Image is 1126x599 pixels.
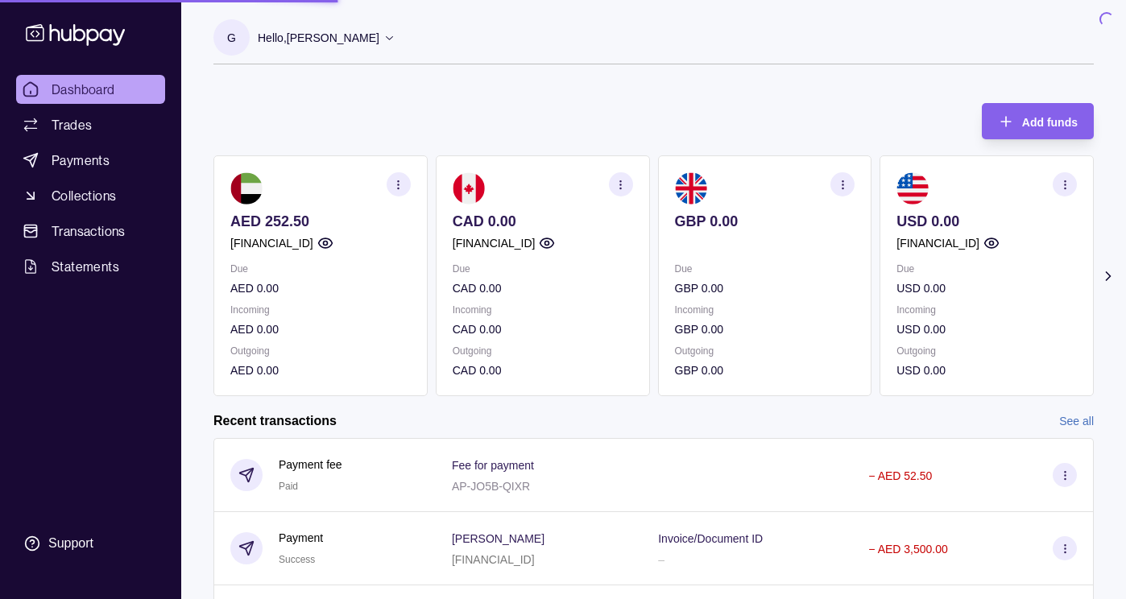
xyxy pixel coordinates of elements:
p: Due [896,260,1077,278]
p: GBP 0.00 [675,320,855,338]
p: Incoming [675,301,855,319]
p: Incoming [230,301,411,319]
p: Incoming [896,301,1077,319]
p: Payment [279,529,323,547]
p: Incoming [453,301,633,319]
p: − AED 52.50 [868,469,932,482]
p: Invoice/Document ID [658,532,763,545]
p: Due [230,260,411,278]
span: Statements [52,257,119,276]
p: AED 252.50 [230,213,411,230]
img: ae [230,172,263,204]
a: Trades [16,110,165,139]
p: Outgoing [896,342,1077,360]
p: Payment fee [279,456,342,473]
span: Dashboard [52,80,115,99]
a: Payments [16,146,165,175]
p: CAD 0.00 [453,361,633,379]
a: Statements [16,252,165,281]
p: GBP 0.00 [675,279,855,297]
p: [PERSON_NAME] [452,532,544,545]
span: Trades [52,115,92,134]
a: Collections [16,181,165,210]
h2: Recent transactions [213,412,337,430]
img: gb [675,172,707,204]
img: ca [453,172,485,204]
p: – [658,553,664,566]
p: USD 0.00 [896,361,1077,379]
p: USD 0.00 [896,213,1077,230]
a: Support [16,527,165,560]
span: Collections [52,186,116,205]
p: GBP 0.00 [675,213,855,230]
a: Transactions [16,217,165,246]
p: Fee for payment [452,459,534,472]
a: See all [1059,412,1094,430]
span: Transactions [52,221,126,241]
p: [FINANCIAL_ID] [453,234,536,252]
p: AED 0.00 [230,361,411,379]
span: Success [279,554,315,565]
div: Support [48,535,93,552]
p: − AED 3,500.00 [868,543,947,556]
p: AED 0.00 [230,279,411,297]
p: GBP 0.00 [675,361,855,379]
p: [FINANCIAL_ID] [230,234,313,252]
p: Outgoing [675,342,855,360]
p: USD 0.00 [896,279,1077,297]
p: CAD 0.00 [453,320,633,338]
p: [FINANCIAL_ID] [896,234,979,252]
span: Paid [279,481,298,492]
p: Hello, [PERSON_NAME] [258,29,379,47]
p: Due [675,260,855,278]
p: AED 0.00 [230,320,411,338]
p: AP-JO5B-QIXR [452,480,530,493]
img: us [896,172,929,204]
a: Dashboard [16,75,165,104]
p: Outgoing [453,342,633,360]
p: Due [453,260,633,278]
p: G [227,29,236,47]
p: USD 0.00 [896,320,1077,338]
span: Payments [52,151,110,170]
button: Add funds [982,103,1094,139]
span: Add funds [1022,116,1078,129]
p: [FINANCIAL_ID] [452,553,535,566]
p: CAD 0.00 [453,279,633,297]
p: Outgoing [230,342,411,360]
p: CAD 0.00 [453,213,633,230]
